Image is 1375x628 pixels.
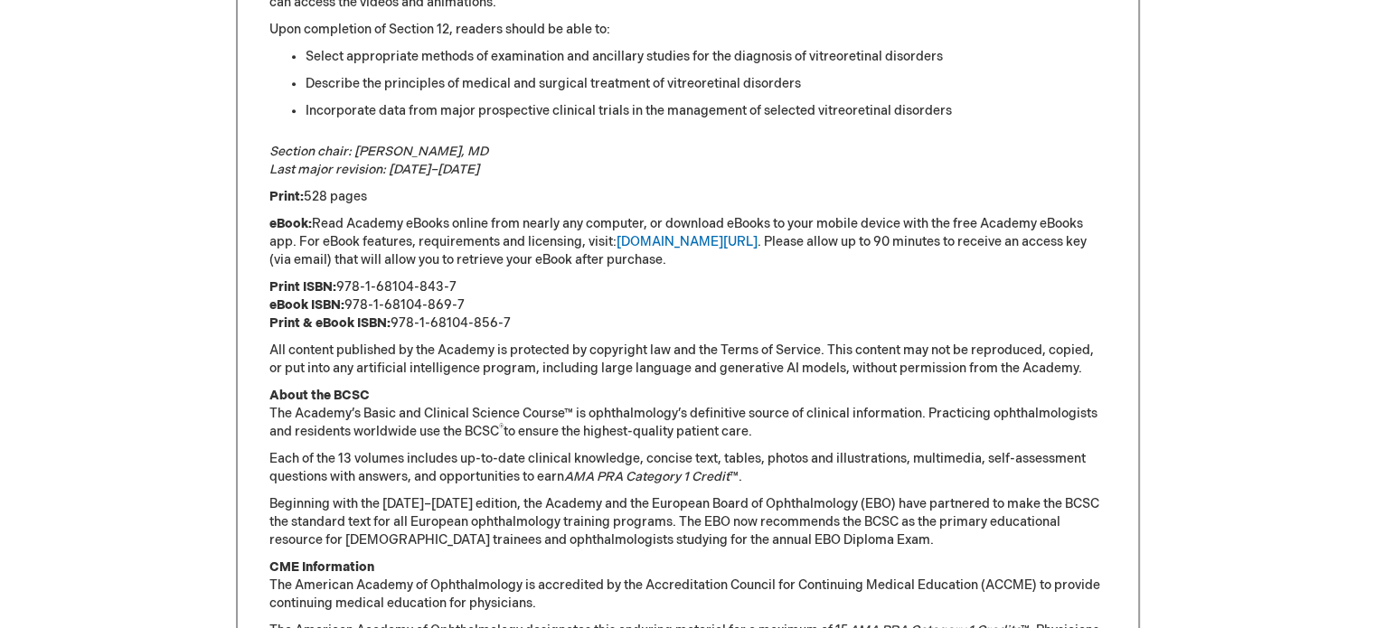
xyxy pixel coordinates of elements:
p: The American Academy of Ophthalmology is accredited by the Accreditation Council for Continuing M... [269,558,1107,613]
li: Describe the principles of medical and surgical treatment of vitreoretinal disorders [306,75,1107,93]
li: Select appropriate methods of examination and ancillary studies for the diagnosis of vitreoretina... [306,48,1107,66]
strong: Print ISBN: [269,279,336,295]
p: Beginning with the [DATE]–[DATE] edition, the Academy and the European Board of Ophthalmology (EB... [269,495,1107,549]
strong: CME Information [269,559,374,575]
strong: Print: [269,189,304,204]
em: AMA PRA Category 1 Credit [564,469,730,484]
li: Incorporate data from major prospective clinical trials in the management of selected vitreoretin... [306,102,1107,120]
strong: eBook ISBN: [269,297,344,313]
p: The Academy’s Basic and Clinical Science Course™ is ophthalmology’s definitive source of clinical... [269,387,1107,441]
p: 978-1-68104-843-7 978-1-68104-869-7 978-1-68104-856-7 [269,278,1107,333]
a: [DOMAIN_NAME][URL] [617,234,758,249]
p: Upon completion of Section 12, readers should be able to: [269,21,1107,39]
em: Section chair: [PERSON_NAME], MD Last major revision: [DATE]–[DATE] [269,144,488,177]
strong: Print & eBook ISBN: [269,315,391,331]
strong: About the BCSC [269,388,370,403]
p: 528 pages [269,188,1107,206]
p: Read Academy eBooks online from nearly any computer, or download eBooks to your mobile device wit... [269,215,1107,269]
p: All content published by the Academy is protected by copyright law and the Terms of Service. This... [269,342,1107,378]
p: Each of the 13 volumes includes up-to-date clinical knowledge, concise text, tables, photos and i... [269,450,1107,486]
strong: eBook: [269,216,312,231]
sup: ® [499,423,504,434]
